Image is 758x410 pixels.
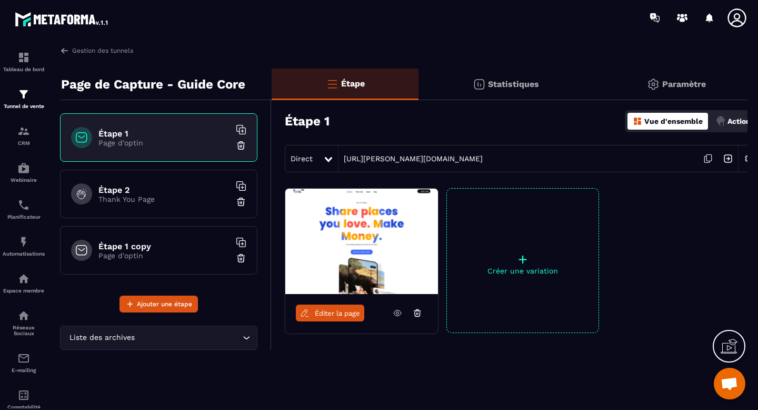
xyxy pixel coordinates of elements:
img: image [285,189,438,294]
p: Tunnel de vente [3,103,45,109]
img: email [17,352,30,365]
span: Éditer la page [315,309,360,317]
p: Actions [727,117,754,125]
h6: Étape 2 [98,185,230,195]
img: trash [236,140,246,151]
h6: Étape 1 [98,129,230,139]
p: Tableau de bord [3,66,45,72]
span: Direct [291,154,313,163]
img: trash [236,253,246,263]
img: formation [17,125,30,138]
p: Vue d'ensemble [644,117,703,125]
p: Statistiques [488,79,539,89]
a: social-networksocial-networkRéseaux Sociaux [3,301,45,344]
p: Page d'optin [98,251,230,260]
p: Thank You Page [98,195,230,203]
img: automations [17,272,30,285]
img: dashboard-orange.40269519.svg [633,116,642,126]
a: Gestion des tunnels [60,46,133,55]
a: Éditer la page [296,305,364,321]
p: Espace membre [3,288,45,294]
p: Automatisations [3,251,45,257]
a: Ouvrir le chat [714,368,745,399]
p: Page d'optin [98,139,230,147]
p: Webinaire [3,177,45,183]
a: automationsautomationsEspace membre [3,265,45,301]
p: Créer une variation [447,267,599,275]
img: social-network [17,309,30,322]
img: accountant [17,389,30,402]
p: Planificateur [3,214,45,220]
img: arrow [60,46,69,55]
img: scheduler [17,199,30,211]
p: Page de Capture - Guide Core [61,74,245,95]
img: arrow-next.bcc2205e.svg [718,149,738,169]
img: setting-gr.5f69749f.svg [647,78,660,91]
a: automationsautomationsAutomatisations [3,228,45,265]
img: trash [236,197,246,207]
p: E-mailing [3,367,45,373]
img: logo [15,9,109,28]
p: Paramètre [662,79,706,89]
button: Ajouter une étape [119,296,198,313]
a: emailemailE-mailing [3,344,45,381]
h6: Étape 1 copy [98,241,230,251]
a: formationformationCRM [3,117,45,154]
input: Search for option [137,332,240,344]
a: schedulerschedulerPlanificateur [3,191,45,228]
a: formationformationTableau de bord [3,43,45,80]
a: [URL][PERSON_NAME][DOMAIN_NAME] [338,154,483,163]
img: formation [17,88,30,101]
span: Ajouter une étape [137,299,192,309]
img: bars-o.4a397970.svg [326,77,338,90]
p: + [447,252,599,267]
div: Search for option [60,326,257,350]
p: Comptabilité [3,404,45,410]
img: stats.20deebd0.svg [473,78,485,91]
a: automationsautomationsWebinaire [3,154,45,191]
img: formation [17,51,30,64]
p: CRM [3,140,45,146]
h3: Étape 1 [285,114,330,129]
p: Réseaux Sociaux [3,325,45,336]
span: Liste des archives [67,332,137,344]
img: actions.d6e523a2.png [716,116,725,126]
img: automations [17,236,30,248]
img: automations [17,162,30,174]
p: Étape [341,79,365,89]
a: formationformationTunnel de vente [3,80,45,117]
